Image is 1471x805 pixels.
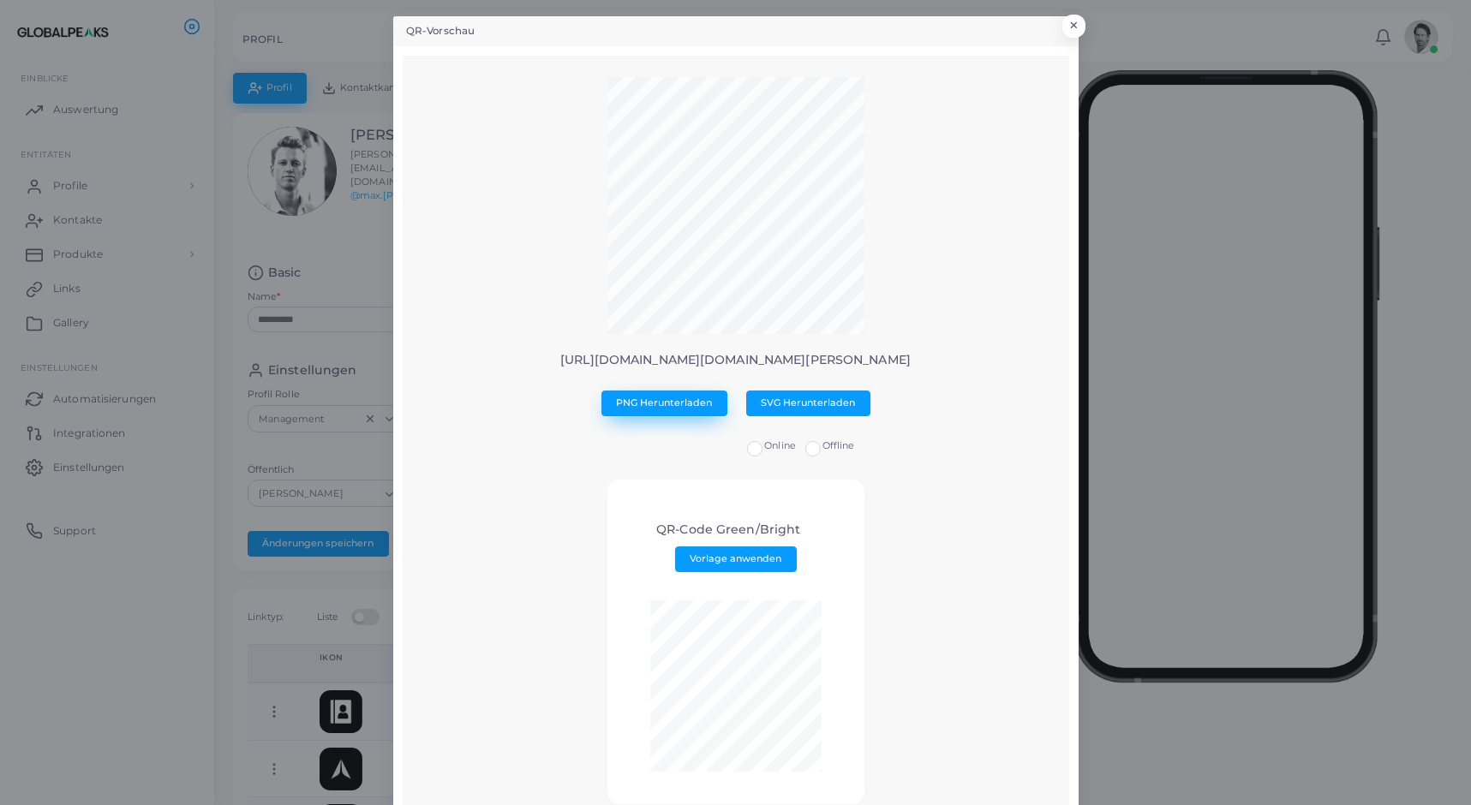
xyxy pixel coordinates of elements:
[690,552,781,564] span: Vorlage anwenden
[746,391,870,416] button: SVG Herunterladen
[761,397,855,408] span: SVG Herunterladen
[616,397,712,408] span: PNG Herunterladen
[656,522,800,537] h4: QR-Code Green/Bright
[675,546,797,572] button: Vorlage anwenden
[822,439,855,451] span: Offline
[406,24,475,39] h5: QR-Vorschau
[416,353,1055,367] p: [URL][DOMAIN_NAME][DOMAIN_NAME][PERSON_NAME]
[1062,15,1085,37] button: Close
[601,391,727,416] button: PNG Herunterladen
[764,439,796,451] span: Online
